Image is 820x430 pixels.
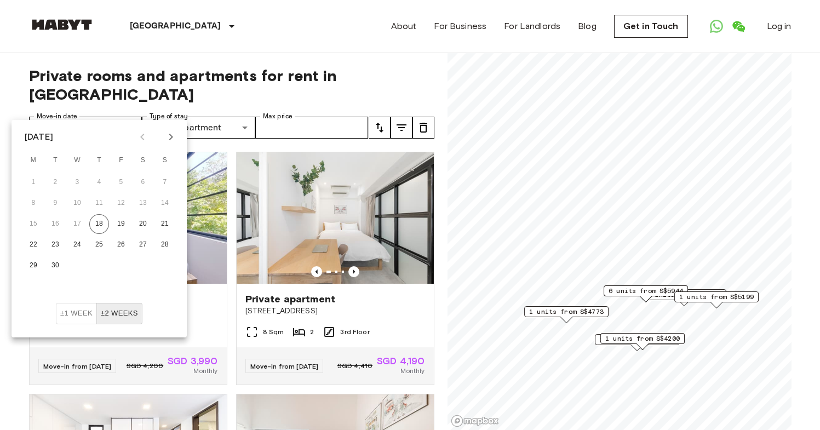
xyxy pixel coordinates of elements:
[451,415,499,427] a: Mapbox logo
[605,334,680,343] span: 1 units from S$4200
[391,20,417,33] a: About
[29,19,95,30] img: Habyt
[400,366,425,376] span: Monthly
[647,290,721,300] span: 1 units from S$4841
[263,112,293,121] label: Max price
[578,20,597,33] a: Blog
[524,306,609,323] div: Map marker
[642,289,726,306] div: Map marker
[127,361,163,371] span: SGD 4,200
[96,303,142,324] button: ±2 weeks
[25,130,53,144] div: [DATE]
[674,291,759,308] div: Map marker
[311,266,322,277] button: Previous image
[348,266,359,277] button: Previous image
[245,306,425,317] span: [STREET_ADDRESS]
[600,335,674,345] span: 1 units from S$4190
[133,214,153,234] button: 20
[727,15,749,37] a: Open WeChat
[193,366,217,376] span: Monthly
[391,117,412,139] button: tune
[155,214,175,234] button: 21
[679,292,754,302] span: 1 units from S$5199
[155,150,175,171] span: Sunday
[595,334,679,351] div: Map marker
[168,356,217,366] span: SGD 3,990
[600,333,685,350] div: Map marker
[89,150,109,171] span: Thursday
[89,214,109,234] button: 18
[43,362,112,370] span: Move-in from [DATE]
[56,303,142,324] div: Move In Flexibility
[111,150,131,171] span: Friday
[24,256,43,276] button: 29
[250,362,319,370] span: Move-in from [DATE]
[130,20,221,33] p: [GEOGRAPHIC_DATA]
[67,235,87,255] button: 24
[111,235,131,255] button: 26
[237,152,434,284] img: Marketing picture of unit SG-01-059-002-01
[142,117,255,139] div: PrivateApartment
[37,112,77,121] label: Move-in date
[412,117,434,139] button: tune
[162,128,180,146] button: Next month
[56,303,97,324] button: ±1 week
[604,285,688,302] div: Map marker
[24,235,43,255] button: 22
[340,327,369,337] span: 3rd Floor
[111,214,131,234] button: 19
[133,235,153,255] button: 27
[29,66,434,104] span: Private rooms and apartments for rent in [GEOGRAPHIC_DATA]
[369,117,391,139] button: tune
[89,235,109,255] button: 25
[45,150,65,171] span: Tuesday
[24,150,43,171] span: Monday
[706,15,727,37] a: Open WhatsApp
[767,20,792,33] a: Log in
[310,327,314,337] span: 2
[337,361,372,371] span: SGD 4,410
[377,356,425,366] span: SGD 4,190
[245,293,336,306] span: Private apartment
[150,112,188,121] label: Type of stay
[504,20,560,33] a: For Landlords
[609,286,683,296] span: 6 units from S$5944
[133,150,153,171] span: Saturday
[45,235,65,255] button: 23
[236,152,434,385] a: Marketing picture of unit SG-01-059-002-01Previous imagePrevious imagePrivate apartment[STREET_AD...
[529,307,604,317] span: 1 units from S$4773
[67,150,87,171] span: Wednesday
[614,15,688,38] a: Get in Touch
[155,235,175,255] button: 28
[263,327,284,337] span: 8 Sqm
[434,20,486,33] a: For Business
[45,256,65,276] button: 30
